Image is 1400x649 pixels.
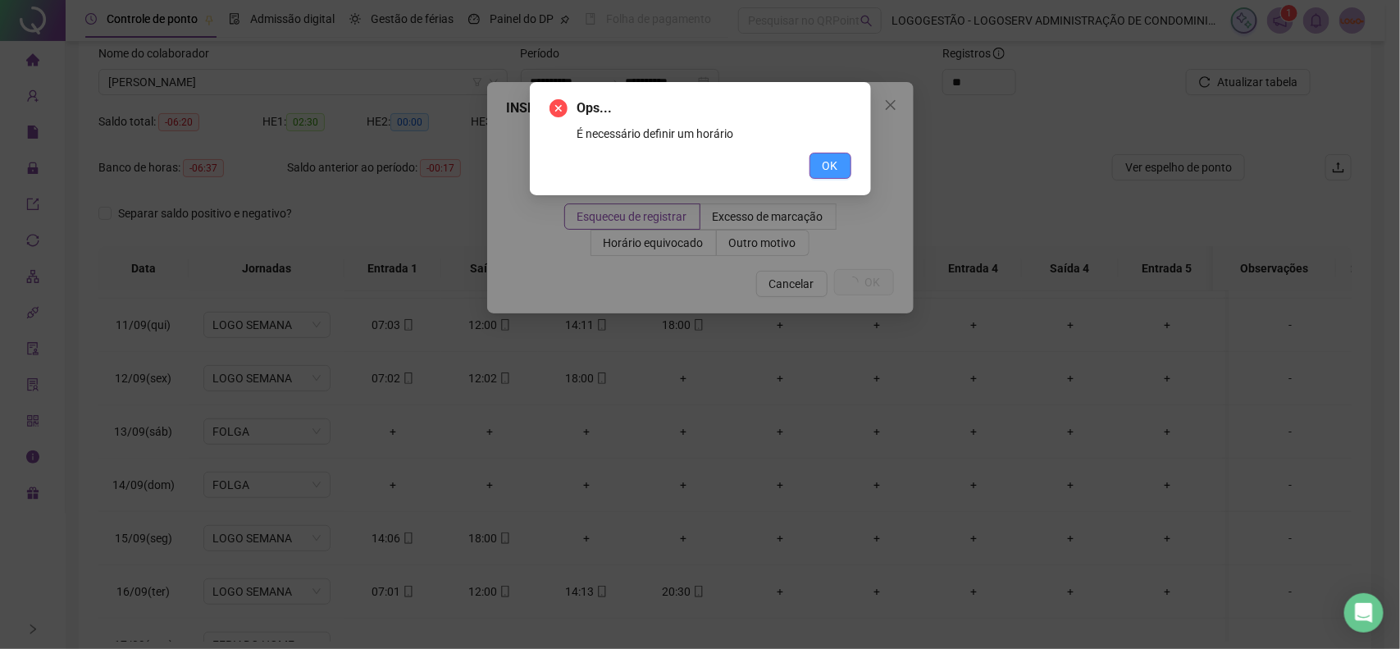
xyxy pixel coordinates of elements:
[577,98,851,118] span: Ops...
[577,125,851,143] div: É necessário definir um horário
[809,153,851,179] button: OK
[550,99,568,117] span: close-circle
[1344,593,1384,633] div: Open Intercom Messenger
[823,157,838,175] span: OK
